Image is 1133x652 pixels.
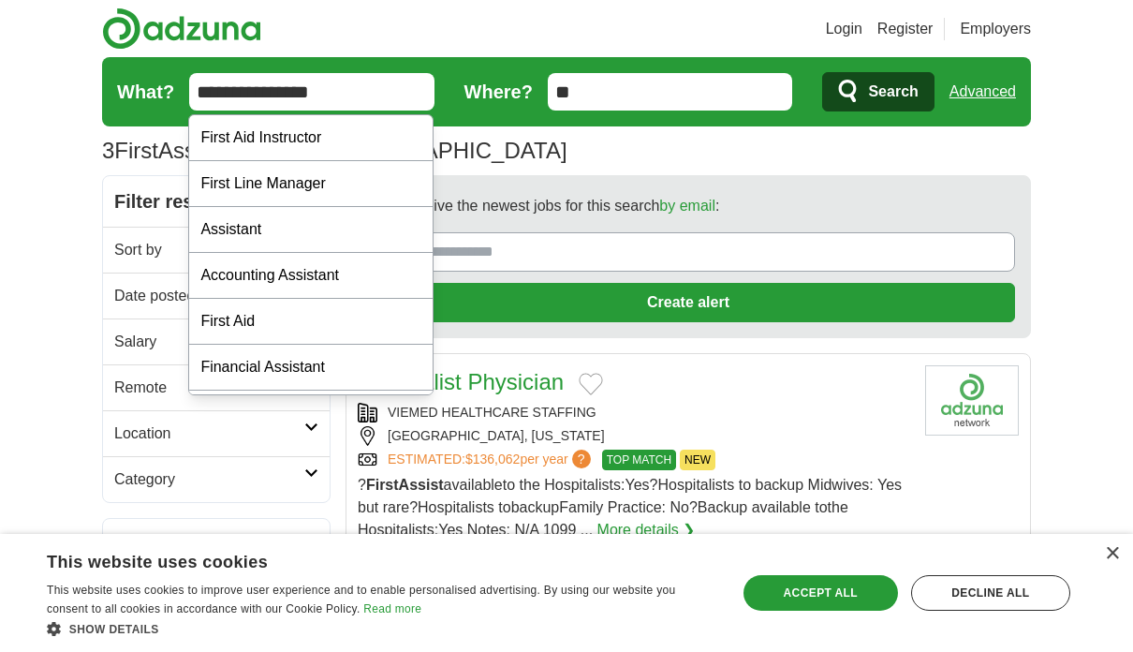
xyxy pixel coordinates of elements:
a: Register [877,18,934,40]
a: Read more, opens a new window [363,602,421,615]
span: NEW [680,450,715,470]
h2: Recent searches [114,530,318,558]
span: TOP MATCH [602,450,676,470]
img: Company logo [925,365,1019,436]
h2: Location [114,422,304,445]
span: Receive the newest jobs for this search : [399,195,719,217]
a: Hospitalist Physician [358,369,564,394]
a: Login [826,18,862,40]
button: Search [822,72,934,111]
a: Remote [103,364,330,410]
div: Close [1105,547,1119,561]
a: More details ❯ [597,519,696,541]
div: Management Assistant [189,391,433,437]
strong: FirstAssist [366,477,444,493]
a: Sort by [103,227,330,273]
span: ? availableto the Hospitalists:Yes?Hospitalists to backup Midwives: Yes but rare?Hospitalists tob... [358,477,902,538]
div: Accounting Assistant [189,253,433,299]
span: 3 [102,134,114,168]
div: [GEOGRAPHIC_DATA], [US_STATE] [358,426,910,446]
div: Decline all [911,575,1070,611]
div: First Aid [189,299,433,345]
a: by email [659,198,715,214]
a: Date posted [103,273,330,319]
button: Add to favorite jobs [579,373,603,395]
div: First Line Manager [189,161,433,207]
a: Salary [103,319,330,364]
div: Show details [47,619,716,638]
label: What? [117,78,174,106]
h2: Category [114,468,304,491]
h2: Remote [114,377,304,399]
div: Financial Assistant [189,345,433,391]
img: Adzuna logo [102,7,261,50]
button: Create alert [361,283,1015,322]
div: Accept all [743,575,898,611]
a: ESTIMATED:$136,062per year? [388,450,595,470]
h2: Sort by [114,239,304,261]
a: Employers [960,18,1031,40]
h1: FirstAssistant Jobs in [GEOGRAPHIC_DATA] [102,138,567,163]
div: Assistant [189,207,433,253]
h2: Date posted [114,285,304,307]
a: Advanced [949,73,1016,111]
div: This website uses cookies [47,545,669,573]
span: Search [868,73,918,111]
span: ? [572,450,591,468]
div: VIEMED HEALTHCARE STAFFING [358,403,910,422]
label: Where? [464,78,533,106]
h2: Filter results [103,176,330,227]
a: Category [103,456,330,502]
span: Show details [69,623,159,636]
div: First Aid Instructor [189,115,433,161]
a: Location [103,410,330,456]
span: $136,062 [465,452,520,467]
span: This website uses cookies to improve user experience and to enable personalised advertising. By u... [47,584,675,615]
h2: Salary [114,331,304,353]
